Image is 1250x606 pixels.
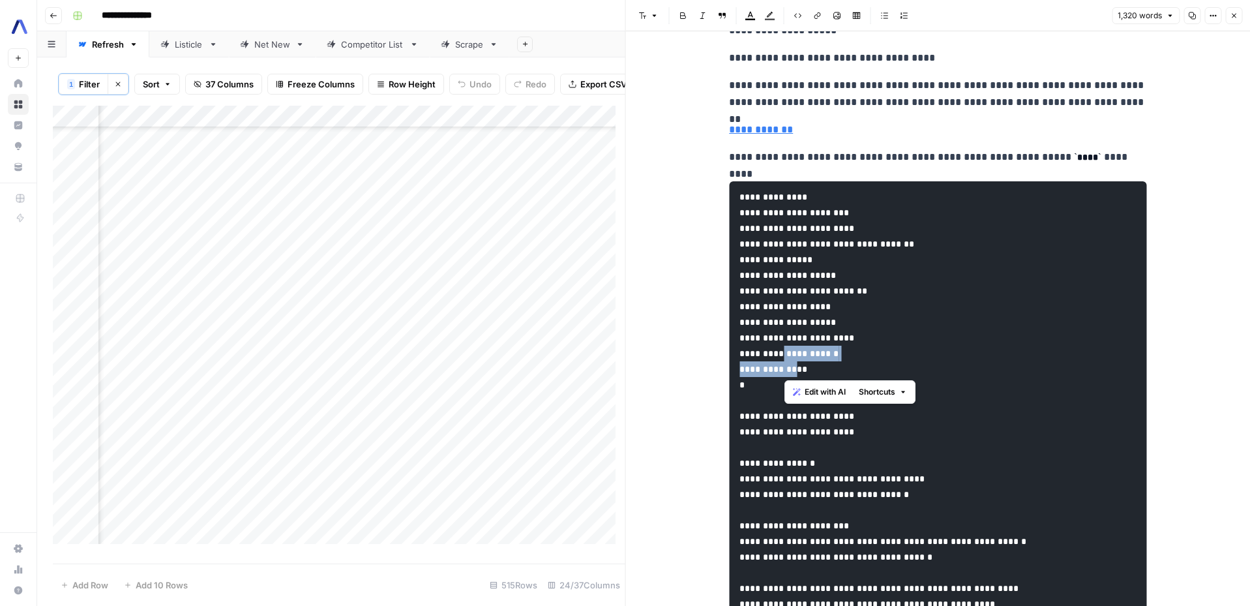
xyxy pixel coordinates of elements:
[229,31,316,57] a: Net New
[430,31,509,57] a: Scrape
[788,384,851,401] button: Edit with AI
[8,157,29,177] a: Your Data
[288,78,355,91] span: Freeze Columns
[859,386,895,398] span: Shortcuts
[136,579,188,592] span: Add 10 Rows
[449,74,500,95] button: Undo
[254,38,290,51] div: Net New
[341,38,404,51] div: Competitor List
[59,74,108,95] button: 1Filter
[175,38,203,51] div: Listicle
[8,136,29,157] a: Opportunities
[149,31,229,57] a: Listicle
[1112,7,1180,24] button: 1,320 words
[143,78,160,91] span: Sort
[67,31,149,57] a: Refresh
[79,78,100,91] span: Filter
[389,78,436,91] span: Row Height
[469,78,492,91] span: Undo
[134,74,180,95] button: Sort
[67,79,75,89] div: 1
[116,575,196,596] button: Add 10 Rows
[368,74,444,95] button: Row Height
[72,579,108,592] span: Add Row
[1118,10,1162,22] span: 1,320 words
[543,575,625,596] div: 24/37 Columns
[8,94,29,115] a: Browse
[8,15,31,38] img: AssemblyAI Logo
[505,74,555,95] button: Redo
[8,538,29,559] a: Settings
[205,78,254,91] span: 37 Columns
[560,74,635,95] button: Export CSV
[455,38,484,51] div: Scrape
[8,559,29,580] a: Usage
[8,10,29,43] button: Workspace: AssemblyAI
[185,74,262,95] button: 37 Columns
[69,79,73,89] span: 1
[316,31,430,57] a: Competitor List
[854,384,912,401] button: Shortcuts
[8,580,29,601] button: Help + Support
[267,74,363,95] button: Freeze Columns
[580,78,627,91] span: Export CSV
[8,115,29,136] a: Insights
[92,38,124,51] div: Refresh
[526,78,546,91] span: Redo
[8,73,29,94] a: Home
[484,575,543,596] div: 515 Rows
[53,575,116,596] button: Add Row
[805,386,846,398] span: Edit with AI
